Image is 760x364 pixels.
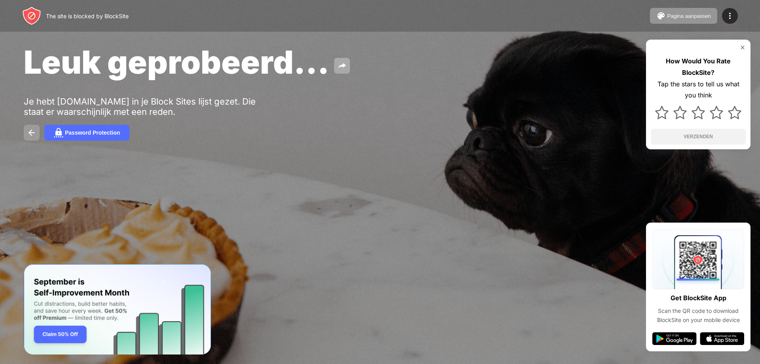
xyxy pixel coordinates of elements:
button: Pagina aanpassen [650,8,717,24]
img: star.svg [655,106,669,119]
img: menu-icon.svg [725,11,735,21]
img: app-store.svg [700,332,744,345]
button: Password Protection [44,125,129,141]
img: star.svg [692,106,705,119]
img: pallet.svg [656,11,666,21]
img: rate-us-close.svg [739,44,746,51]
img: star.svg [710,106,723,119]
img: star.svg [673,106,687,119]
img: back.svg [27,128,36,137]
img: google-play.svg [652,332,697,345]
div: Je hebt [DOMAIN_NAME] in je Block Sites lijst gezet. Die staat er waarschijnlijk met een reden. [24,96,268,117]
img: star.svg [728,106,741,119]
div: The site is blocked by BlockSite [46,13,129,19]
img: password.svg [54,128,63,137]
div: Pagina aanpassen [667,13,711,19]
img: qrcode.svg [652,229,744,289]
img: share.svg [337,61,347,71]
button: VERZENDEN [651,129,746,145]
div: Scan the QR code to download BlockSite on your mobile device [652,307,744,324]
span: Leuk geprobeerd... [24,43,329,81]
div: Tap the stars to tell us what you think [651,78,746,101]
iframe: Banner [24,264,211,355]
div: How Would You Rate BlockSite? [651,55,746,78]
img: header-logo.svg [22,6,41,25]
div: Get BlockSite App [671,292,726,304]
div: Password Protection [65,130,120,136]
